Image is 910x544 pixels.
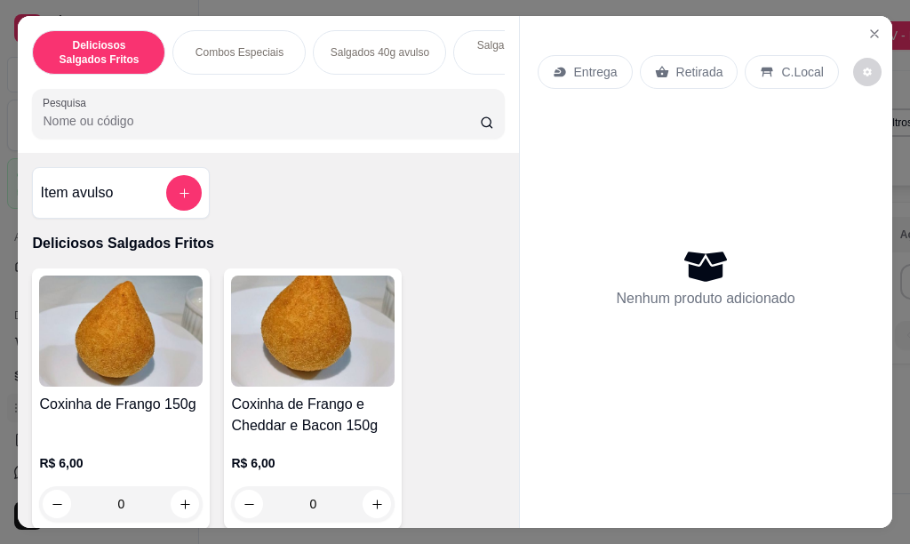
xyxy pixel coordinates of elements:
[676,63,723,81] p: Retirada
[39,454,203,472] p: R$ 6,00
[468,38,571,67] p: Salgados gourmet 40g
[47,38,150,67] p: Deliciosos Salgados Fritos
[331,45,429,60] p: Salgados 40g avulso
[235,490,263,518] button: decrease-product-quantity
[781,63,823,81] p: C.Local
[32,233,504,254] p: Deliciosos Salgados Fritos
[231,454,395,472] p: R$ 6,00
[617,288,795,309] p: Nenhum produto adicionado
[43,112,480,130] input: Pesquisa
[43,490,71,518] button: decrease-product-quantity
[860,20,889,48] button: Close
[166,175,202,211] button: add-separate-item
[231,394,395,436] h4: Coxinha de Frango e Cheddar e Bacon 150g
[171,490,199,518] button: increase-product-quantity
[40,182,113,204] h4: Item avulso
[196,45,283,60] p: Combos Especiais
[43,95,92,110] label: Pesquisa
[39,394,203,415] h4: Coxinha de Frango 150g
[231,276,395,387] img: product-image
[574,63,618,81] p: Entrega
[853,58,882,86] button: decrease-product-quantity
[39,276,203,387] img: product-image
[363,490,391,518] button: increase-product-quantity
